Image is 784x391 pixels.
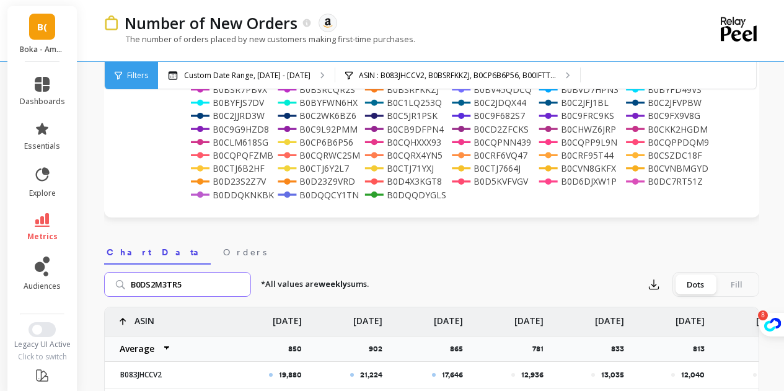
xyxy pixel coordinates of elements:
[7,340,77,349] div: Legacy UI Active
[369,344,390,354] p: 902
[104,33,415,45] p: The number of orders placed by new customers making first-time purchases.
[184,71,311,81] p: Custom Date Range, [DATE] - [DATE]
[24,141,60,151] span: essentials
[20,97,65,107] span: dashboards
[681,370,705,380] p: 12,040
[434,307,463,327] p: [DATE]
[104,236,759,265] nav: Tabs
[675,275,716,294] div: Dots
[322,17,333,29] img: api.amazon.svg
[353,307,382,327] p: [DATE]
[450,344,470,354] p: 865
[273,307,302,327] p: [DATE]
[521,370,544,380] p: 12,936
[693,344,712,354] p: 813
[223,246,266,258] span: Orders
[104,15,118,31] img: header icon
[716,275,757,294] div: Fill
[125,12,297,33] p: Number of New Orders
[134,307,154,327] p: ASIN
[676,307,705,327] p: [DATE]
[24,281,61,291] span: audiences
[27,232,58,242] span: metrics
[611,344,632,354] p: 833
[360,370,382,380] p: 21,224
[514,307,544,327] p: [DATE]
[127,71,148,81] span: Filters
[442,370,463,380] p: 17,646
[104,272,251,297] input: Search
[107,246,208,258] span: Chart Data
[7,352,77,362] div: Click to switch
[532,344,551,354] p: 781
[319,278,347,289] strong: weekly
[113,370,221,380] p: B083JHCCV2
[37,20,47,34] span: B(
[595,307,624,327] p: [DATE]
[20,45,65,55] p: Boka - Amazon (Essor)
[29,188,56,198] span: explore
[288,344,309,354] p: 850
[279,370,302,380] p: 19,880
[29,322,56,337] button: Switch to New UI
[359,71,556,81] p: ASIN : B083JHCCV2, B0BSRFKKZJ, B0CP6B6P56, B00IFTT...
[601,370,624,380] p: 13,035
[261,278,369,291] p: *All values are sums.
